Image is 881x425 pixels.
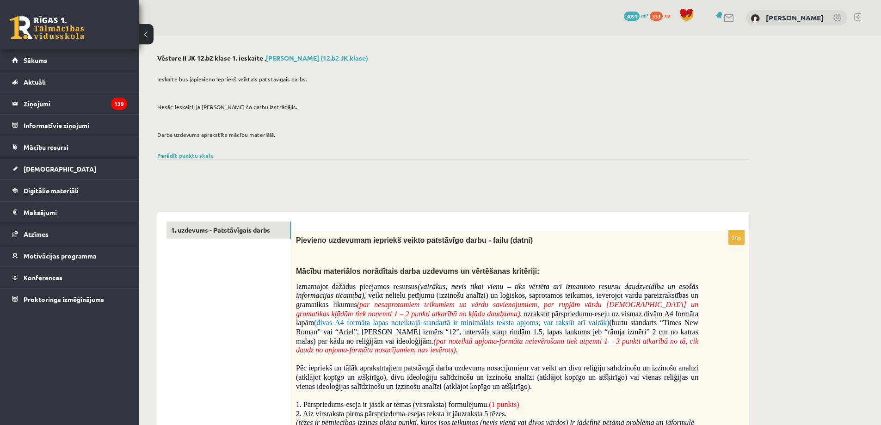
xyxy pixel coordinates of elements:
[12,115,127,136] a: Informatīvie ziņojumi
[24,295,104,303] span: Proktoringa izmēģinājums
[650,12,675,19] a: 333 xp
[111,98,127,110] i: 139
[296,236,533,244] span: Pievieno uzdevumam iepriekš veikto patstāvīgo darbu - failu (datni)
[24,93,127,114] legend: Ziņojumi
[24,252,97,260] span: Motivācijas programma
[624,12,648,19] a: 3091 mP
[157,75,745,83] p: Ieskaitē būs jāpievieno iepriekš veiktais patstāvīgais darbs.
[12,245,127,266] a: Motivācijas programma
[728,230,745,245] p: 26p
[12,136,127,158] a: Mācību resursi
[12,180,127,201] a: Digitālie materiāli
[320,319,609,326] span: ivas A4 formāta lapas noteiktajā standartā ir minimālais teksta apjoms; var rakstīt arī vairāk)
[12,49,127,71] a: Sākums
[24,230,49,238] span: Atzīmes
[296,410,506,418] span: 2. Aiz virsraksta pirms pārsprieduma-esejas teksta ir jāuzraksta 5 tēzes.
[664,12,670,19] span: xp
[296,364,698,390] span: Pēc iepriekš un tālāk aprakstītajiem patstāvīgā darba uzdevuma nosacījumiem var veikt arī divu re...
[157,54,749,62] h2: Vēsture II JK 12.b2 klase 1. ieskaite ,
[157,130,745,139] p: Darba uzdevums aprakstīts mācību materiālā.
[24,273,62,282] span: Konferences
[296,319,698,345] span: (burtu standarts “Times New Roman” vai “Ariel”, [PERSON_NAME] izmērs “12”, intervāls starp rindām...
[12,267,127,288] a: Konferences
[766,13,824,22] a: [PERSON_NAME]
[641,12,648,19] span: mP
[24,186,79,195] span: Digitālie materiāli
[12,158,127,179] a: [DEMOGRAPHIC_DATA]
[24,143,68,151] span: Mācību resursi
[266,54,368,62] a: [PERSON_NAME] (12.b2 JK klase)
[12,202,127,223] a: Maksājumi
[296,267,539,275] span: Mācību materiālos norādītais darba uzdevums un vērtēšanas kritēriji:
[10,16,84,39] a: Rīgas 1. Tālmācības vidusskola
[24,165,96,173] span: [DEMOGRAPHIC_DATA]
[24,78,46,86] span: Aktuāli
[12,71,127,92] a: Aktuāli
[24,115,127,136] legend: Informatīvie ziņojumi
[624,12,640,21] span: 3091
[296,283,698,308] span: Izmantojot dažādus pieejamos resursus , veikt nelielu pētījumu (izzinošu analīzi) un loģiskos, sa...
[12,223,127,245] a: Atzīmes
[314,319,320,326] span: (d
[157,152,214,159] a: Parādīt punktu skalu
[24,56,47,64] span: Sākums
[296,400,489,408] span: 1. Pārspriedums-eseja ir jāsāk ar tēmas (virsraksta) formulējumu.
[650,12,663,21] span: 333
[296,337,698,354] span: (par noteiktā apjoma-formāta neievērošanu tiek atņemti 1 – 3 punkti atkarībā no tā, cik daudz no ...
[157,103,745,111] p: Nesāc ieskaiti, ja [PERSON_NAME] šo darbu izstrādājis.
[456,346,458,354] span: .
[24,202,127,223] legend: Maksājumi
[296,283,698,300] i: (vairākus, nevis tikai vienu – tiks vērtēta arī izmantoto resursu daudzveidība un esošās informāc...
[166,222,291,239] a: 1. uzdevums - Patstāvīgais darbs
[12,93,127,114] a: Ziņojumi139
[489,400,519,408] span: (1 punkts)
[296,301,698,318] span: (par nesaprotamiem teikumiem un vārdu savienojumiem, par rupjām vārdu [DEMOGRAPHIC_DATA] un grama...
[751,14,760,23] img: Eriks Meļņiks
[12,289,127,310] a: Proktoringa izmēģinājums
